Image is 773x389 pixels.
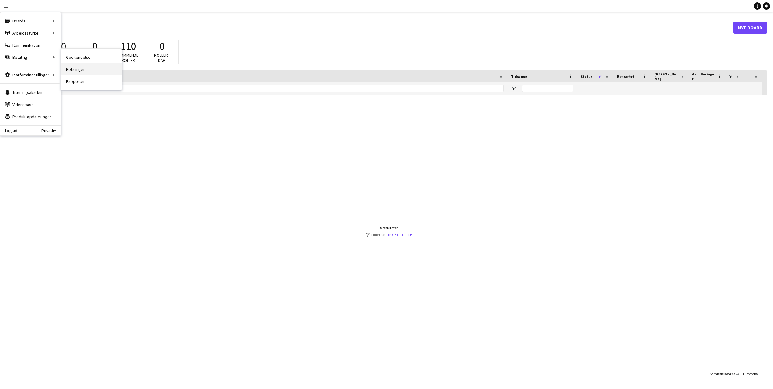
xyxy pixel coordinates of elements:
div: : [743,368,758,380]
a: Rapporter [61,75,122,88]
span: Annulleringer [692,72,715,81]
input: Tavlenavn Filter Input [25,85,504,92]
a: Kommunikation [0,39,61,51]
span: Roller i dag [154,52,170,63]
a: Vidensbase [0,98,61,111]
a: Træningsakademi [0,86,61,98]
div: 0 resultater [366,225,412,230]
span: Tidszone [511,74,527,79]
span: 110 [121,40,136,53]
button: Åbn Filtermenu [511,86,516,91]
h1: Boards [11,23,733,32]
input: Tidszone Filter Input [522,85,573,92]
div: Boards [0,15,61,27]
a: Nye Board [733,22,767,34]
span: 0 [92,40,97,53]
span: 13 [736,371,739,376]
span: 0 [159,40,164,53]
span: Samlede boards [710,371,735,376]
span: Filtreret [743,371,755,376]
a: Betalinger [61,63,122,75]
a: Log ud [0,128,17,133]
div: Arbejdsstyrke [0,27,61,39]
span: Status [581,74,592,79]
div: Platformindstillinger [0,69,61,81]
div: Betaling [0,51,61,63]
a: Produktopdateringer [0,111,61,123]
span: Bekræftet [617,74,635,79]
a: Godkendelser [61,51,122,63]
div: 1 filter sat [366,232,412,237]
span: [PERSON_NAME] [655,72,678,81]
span: Kommende roller [118,52,138,63]
span: 0 [756,371,758,376]
a: Privatliv [41,128,61,133]
div: : [710,368,739,380]
a: Nulstil filtre [388,232,412,237]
